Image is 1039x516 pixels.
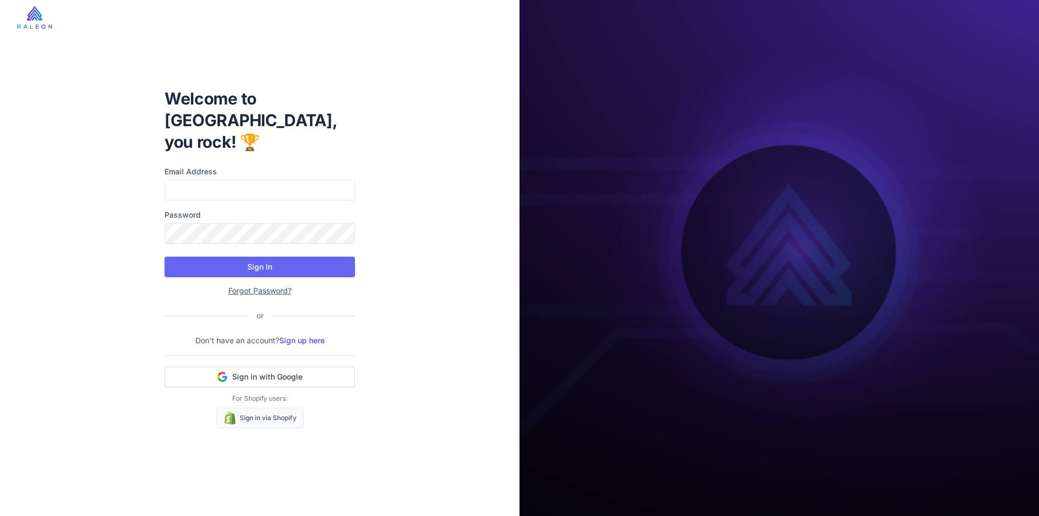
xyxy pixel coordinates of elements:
[165,257,355,277] button: Sign In
[279,336,325,345] a: Sign up here
[165,209,355,221] label: Password
[165,166,355,178] label: Email Address
[165,367,355,387] button: Sign in with Google
[216,408,304,428] a: Sign in via Shopify
[165,394,355,403] p: For Shopify users:
[165,88,355,153] h1: Welcome to [GEOGRAPHIC_DATA], you rock! 🏆
[248,310,272,322] div: or
[232,371,303,382] span: Sign in with Google
[17,6,52,29] img: raleon-logo-whitebg.9aac0268.jpg
[228,286,292,295] a: Forgot Password?
[165,335,355,347] p: Don't have an account?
